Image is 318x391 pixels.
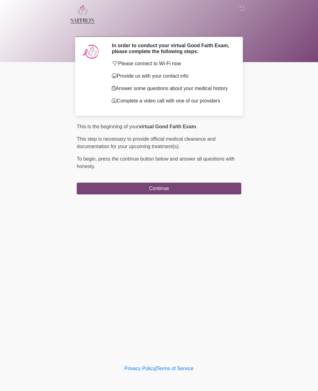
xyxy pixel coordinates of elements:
span: . [196,124,197,129]
img: Saffron Laser Aesthetics and Medical Spa Logo [70,5,95,24]
button: Continue [77,183,241,194]
a: Privacy Policy [125,366,156,371]
span: This step is necessary to provide official medical clearance and documentation for your upcoming ... [77,136,216,149]
strong: virtual Good Faith Exam [139,124,196,129]
p: Complete a video call with one of our providers [112,97,232,105]
p: Please connect to Wi-Fi now [112,60,232,67]
span: press the continue button below and answer all questions with honesty. [77,156,235,169]
p: Provide us with your contact info [112,72,232,80]
span: This is the beginning of your [77,124,139,129]
span: To begin, [77,156,98,161]
a: Terms of Service [157,366,193,371]
img: Agent Avatar [81,43,100,61]
h2: In order to conduct your virtual Good Faith Exam, please complete the following steps: [112,43,232,54]
p: Answer some questions about your medical history [112,85,232,92]
a: | [155,366,157,371]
